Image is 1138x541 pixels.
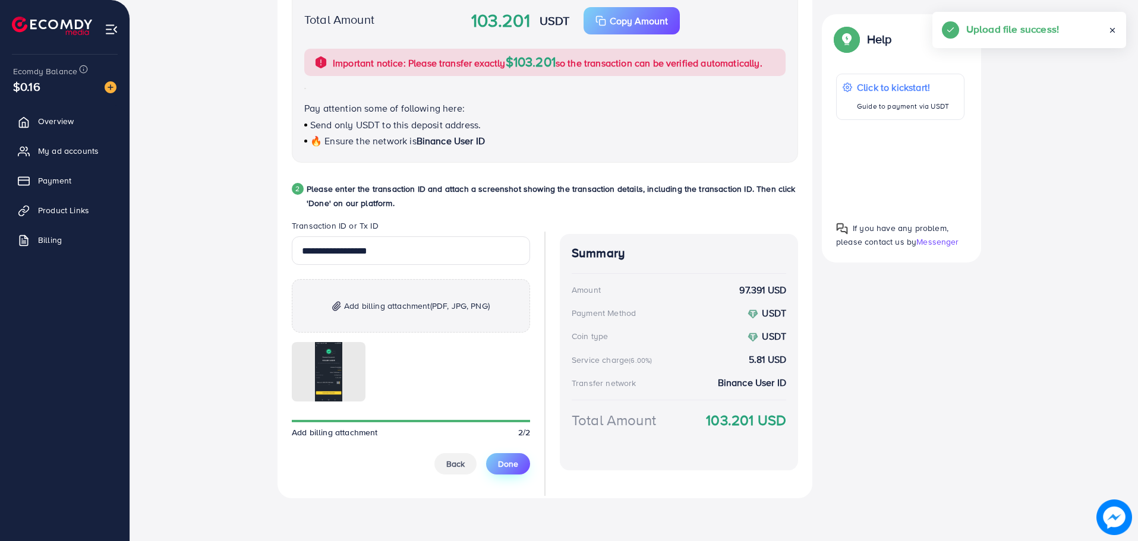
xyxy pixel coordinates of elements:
strong: USDT [540,12,570,29]
button: Copy Amount [584,7,680,34]
span: Add billing attachment [344,299,490,313]
p: Pay attention some of following here: [304,101,786,115]
button: Done [486,453,530,474]
p: Copy Amount [610,14,668,28]
img: image [105,81,116,93]
span: If you have any problem, please contact us by [836,222,948,248]
div: Total Amount [572,410,656,431]
img: logo [12,17,92,35]
a: Product Links [9,198,121,222]
label: Total Amount [304,11,374,28]
span: Product Links [38,204,89,216]
img: img [332,301,341,311]
img: img uploaded [315,342,342,401]
span: My ad accounts [38,145,99,157]
p: Guide to payment via USDT [857,99,949,113]
img: image [1096,499,1131,534]
img: coin [748,332,758,343]
legend: Transaction ID or Tx ID [292,220,530,236]
p: Please enter the transaction ID and attach a screenshot showing the transaction details, includin... [307,182,798,210]
img: coin [748,309,758,319]
div: Payment Method [572,307,636,319]
strong: 97.391 USD [739,283,786,297]
div: Amount [572,284,601,296]
span: Payment [38,175,71,186]
p: Send only USDT to this deposit address. [304,118,786,132]
p: Help [867,32,892,46]
small: (6.00%) [629,356,652,365]
span: (PDF, JPG, PNG) [430,300,490,312]
span: Overview [38,115,74,127]
strong: 103.201 USD [706,410,786,431]
button: Back [434,453,477,474]
div: Transfer network [572,377,636,389]
div: 2 [292,183,304,195]
span: Add billing attachment [292,426,378,438]
a: Billing [9,228,121,252]
img: Popup guide [836,223,848,235]
img: alert [314,55,328,69]
span: Done [498,458,518,470]
span: Ecomdy Balance [13,65,77,77]
img: Popup guide [836,29,858,50]
h4: Summary [572,246,786,261]
span: 🔥 Ensure the network is [310,134,417,147]
strong: Binance User ID [718,376,786,390]
strong: 5.81 USD [749,353,786,366]
span: 2/2 [518,426,530,438]
span: $103.201 [506,52,556,71]
p: Click to kickstart! [857,80,949,94]
div: Service charge [572,354,655,366]
span: Messenger [916,236,959,248]
a: My ad accounts [9,139,121,163]
span: Binance User ID [417,134,485,147]
strong: USDT [762,306,786,319]
span: $0.16 [13,78,40,95]
strong: 103.201 [471,8,530,34]
p: Important notice: Please transfer exactly so the transaction can be verified automatically. [333,55,762,70]
span: Billing [38,234,62,246]
strong: USDT [762,330,786,343]
span: Back [446,458,465,470]
div: Coin type [572,330,608,342]
h5: Upload file success! [966,21,1059,37]
img: menu [105,23,118,36]
a: Payment [9,169,121,192]
a: Overview [9,109,121,133]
